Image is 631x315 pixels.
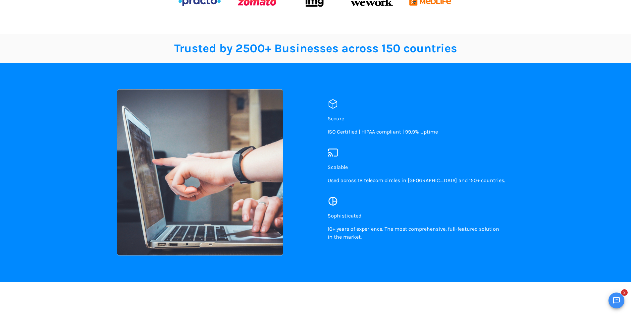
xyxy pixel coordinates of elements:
[328,226,499,240] span: 10+ years of experience. The most comprehensive, full-featured solution in the market.
[174,41,457,55] span: Trusted by 2500+ Businesses across 150 countries
[328,177,505,183] span: Used across 18 telecom circles in [GEOGRAPHIC_DATA] and 150+ countries.
[608,293,624,308] button: Open chat
[328,164,348,170] span: Scalable
[328,213,361,219] span: Sophisticated
[328,129,438,135] span: ISO Certified | HIPAA compliant | 99.9% Uptime
[621,289,628,296] span: 3
[328,115,344,122] span: Secure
